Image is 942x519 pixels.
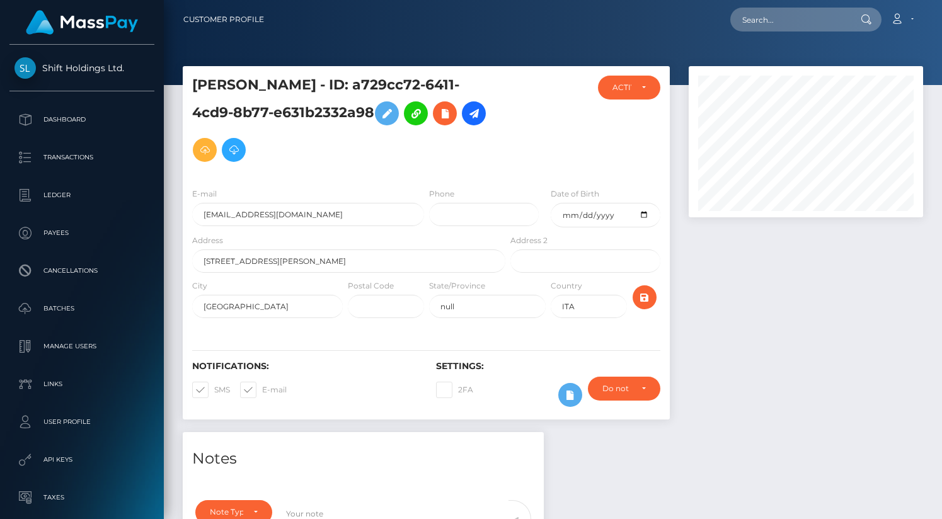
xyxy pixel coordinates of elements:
[598,76,660,100] button: ACTIVE
[436,361,661,372] h6: Settings:
[210,507,243,517] div: Note Type
[14,148,149,167] p: Transactions
[9,368,154,400] a: Links
[14,413,149,431] p: User Profile
[14,488,149,507] p: Taxes
[192,235,223,246] label: Address
[14,57,36,79] img: Shift Holdings Ltd.
[14,337,149,356] p: Manage Users
[588,377,660,401] button: Do not require
[183,6,264,33] a: Customer Profile
[192,361,417,372] h6: Notifications:
[26,10,138,35] img: MassPay Logo
[14,186,149,205] p: Ledger
[192,382,230,398] label: SMS
[429,280,485,292] label: State/Province
[9,180,154,211] a: Ledger
[192,188,217,200] label: E-mail
[429,188,454,200] label: Phone
[14,110,149,129] p: Dashboard
[462,101,486,125] a: Initiate Payout
[9,62,154,74] span: Shift Holdings Ltd.
[9,406,154,438] a: User Profile
[436,382,473,398] label: 2FA
[14,299,149,318] p: Batches
[9,482,154,513] a: Taxes
[192,448,534,470] h4: Notes
[9,142,154,173] a: Transactions
[602,384,631,394] div: Do not require
[612,83,631,93] div: ACTIVE
[14,261,149,280] p: Cancellations
[9,104,154,135] a: Dashboard
[9,331,154,362] a: Manage Users
[14,375,149,394] p: Links
[14,224,149,242] p: Payees
[192,76,498,168] h5: [PERSON_NAME] - ID: a729cc72-6411-4cd9-8b77-e631b2332a98
[551,280,582,292] label: Country
[510,235,548,246] label: Address 2
[9,444,154,476] a: API Keys
[551,188,599,200] label: Date of Birth
[9,293,154,324] a: Batches
[9,255,154,287] a: Cancellations
[730,8,849,31] input: Search...
[9,217,154,249] a: Payees
[192,280,207,292] label: City
[348,280,394,292] label: Postal Code
[240,382,287,398] label: E-mail
[14,450,149,469] p: API Keys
